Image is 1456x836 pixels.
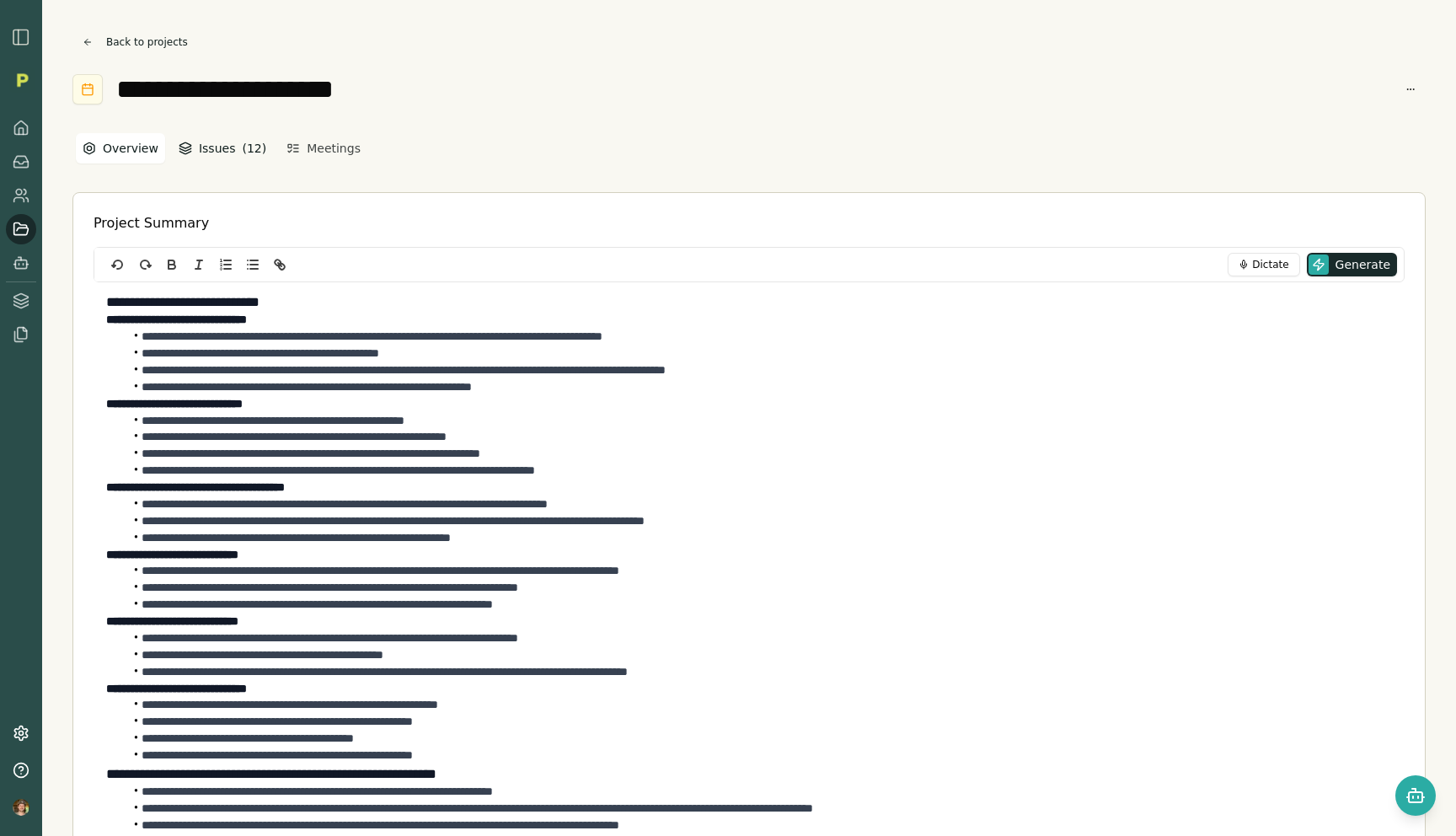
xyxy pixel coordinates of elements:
img: sidebar [11,27,31,47]
button: Help [6,755,36,785]
button: Open chat [1395,775,1436,816]
button: redo [133,255,157,275]
button: Bold [160,255,184,275]
input: Project title [116,74,1382,104]
button: Link [268,255,292,275]
img: profile [13,799,29,816]
button: Italic [187,255,211,275]
button: Bullet [241,255,265,275]
button: undo [106,255,130,275]
button: Overview [76,133,165,163]
button: Ordered [214,255,238,275]
button: Back to projects [72,30,198,54]
button: Meetings [280,133,367,163]
span: Generate [1336,256,1390,273]
button: Dictate [1228,253,1299,276]
span: Dictate [1252,258,1288,271]
button: Generate [1307,253,1397,276]
img: Organization logo [9,67,35,93]
h2: Project Summary [94,213,209,233]
button: Issues [172,133,273,163]
span: ( 12 ) [242,140,266,157]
